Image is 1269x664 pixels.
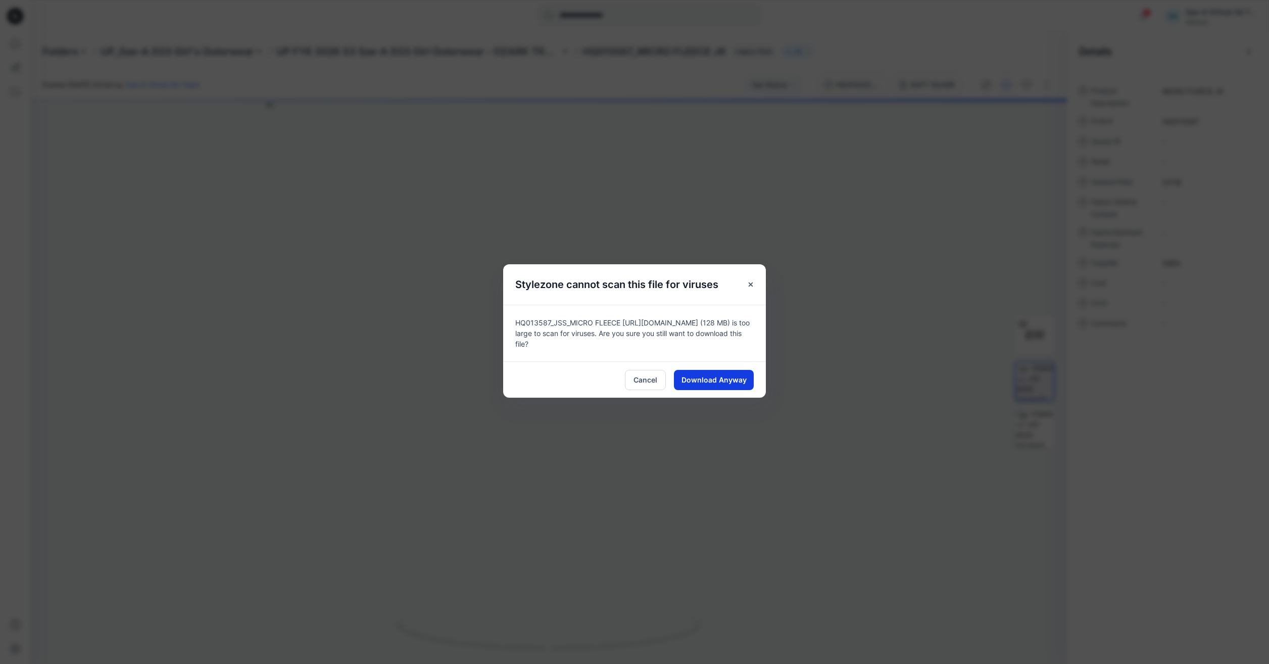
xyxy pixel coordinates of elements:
button: Cancel [625,370,666,390]
h5: Stylezone cannot scan this file for viruses [503,264,730,305]
span: Cancel [633,374,657,385]
span: Download Anyway [681,374,747,385]
button: Close [742,275,760,294]
button: Download Anyway [674,370,754,390]
div: HQ013587_JSS_MICRO FLEECE [URL][DOMAIN_NAME] (128 MB) is too large to scan for viruses. Are you s... [503,305,766,361]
